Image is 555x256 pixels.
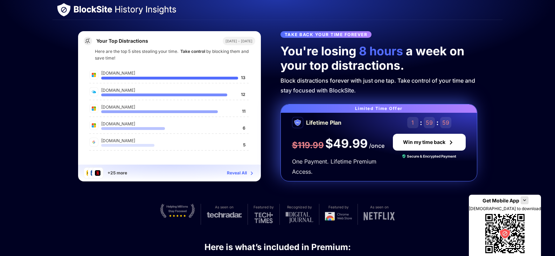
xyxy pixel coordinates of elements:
[160,204,195,218] img: stay-focus.svg
[280,44,477,73] div: You're losing a week on your top distractions.
[241,74,245,79] div: 13
[92,140,96,144] img: favicons
[101,137,240,144] div: [DOMAIN_NAME]
[223,37,255,45] div: [DATE] - [DATE]
[107,169,127,176] div: +25 more
[92,106,96,111] img: favicons
[447,138,455,146] img: chevron-right-black-insights.svg
[292,157,384,177] div: One Payment. Lifetime Premium Access.
[292,140,324,151] div: $119.99
[57,3,71,17] img: blocksite-logo-white.svg
[325,137,368,151] div: $49.99
[254,204,274,210] div: Featured by
[356,44,406,58] span: 8 hours
[483,211,527,256] img: FlyWheel_qr_code.svg
[370,204,389,210] div: As seen on
[325,212,352,221] img: google-chrome-store.png
[424,117,435,128] div: 59
[96,38,148,44] div: Your Top Distractions
[242,108,245,113] div: 11
[440,117,451,128] div: 59
[248,169,255,177] img: insights-lp-cta.svg
[243,125,245,130] div: 6
[469,206,541,211] div: [DEMOGRAPHIC_DATA] to download
[207,212,242,218] img: techradar.svg
[280,31,372,38] div: Take Back Your Time Forever
[74,6,176,14] img: blocksite-logo-white-text.svg
[254,212,273,223] img: techtimes.svg
[363,212,395,221] img: netflix.svg
[403,139,445,145] div: Win my time back
[369,141,384,151] div: /once
[227,169,247,177] div: Reveal All
[328,204,349,210] div: Featured by
[407,117,418,128] div: 1
[280,76,477,96] div: Block distractions forever with just one tap. Take control of your time and stay focused with Blo...
[92,73,96,77] img: favicons
[292,117,303,128] img: insights-lp-offer-logo.png
[436,118,439,127] div: :
[243,141,245,147] div: 5
[281,104,477,113] div: Limited Time Offer
[101,87,238,94] div: [DOMAIN_NAME]
[287,204,312,210] div: Recognized by
[522,198,527,203] img: chevron-down-black.svg
[101,70,238,76] div: [DOMAIN_NAME]
[84,37,92,45] img: lp-magnifier.svg
[407,153,456,159] div: Secure & Encrypted Payment
[483,198,519,203] div: Get Mobile App
[92,90,96,94] img: favicons
[420,118,422,127] div: :
[84,167,103,179] img: insights-lp-extra-sites.png
[215,204,234,210] div: As seen on
[204,242,351,253] div: Here is what’s included in Premium:
[78,48,261,63] div: Here are the top 5 sites stealing your time. by blocking them and save time!
[101,120,240,127] div: [DOMAIN_NAME]
[241,91,245,96] div: 12
[92,123,96,127] img: favicons
[402,154,405,158] img: insights-lp-checkmark-green.svg
[285,212,313,223] img: digital-journal.svg
[178,49,206,54] span: Take control
[306,118,341,128] div: Lifetime Plan
[101,104,239,110] div: [DOMAIN_NAME]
